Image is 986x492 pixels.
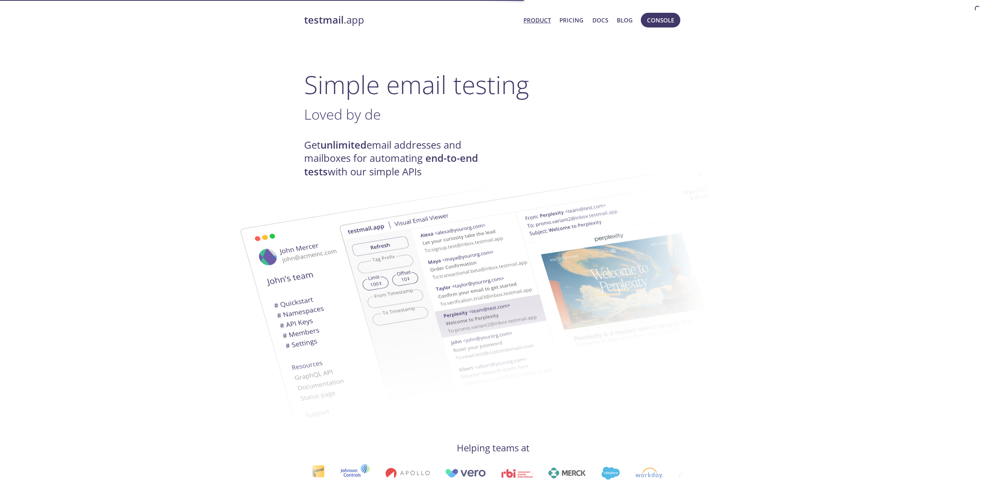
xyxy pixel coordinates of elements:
h1: Simple email testing [304,70,682,99]
img: vero [430,469,471,478]
img: rbi [486,469,518,478]
span: Console [647,15,674,25]
a: Blog [617,15,633,25]
a: testmail.app [304,14,518,27]
a: Product [523,15,551,25]
img: testmail-email-viewer [211,179,630,441]
strong: testmail [304,13,344,27]
a: Docs [592,15,608,25]
img: testmail-email-viewer [339,154,757,416]
img: apollo [370,468,414,478]
strong: unlimited [320,138,367,152]
img: johnsoncontrols [325,464,354,482]
img: salesforce [586,467,604,480]
img: workday [620,468,647,478]
h4: Get email addresses and mailboxes for automating with our simple APIs [304,139,493,178]
a: Pricing [559,15,583,25]
strong: end-to-end tests [304,151,478,178]
button: Console [641,13,680,27]
h4: Helping teams at [304,442,682,454]
span: Loved by de [304,105,381,124]
img: merck [533,468,570,478]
